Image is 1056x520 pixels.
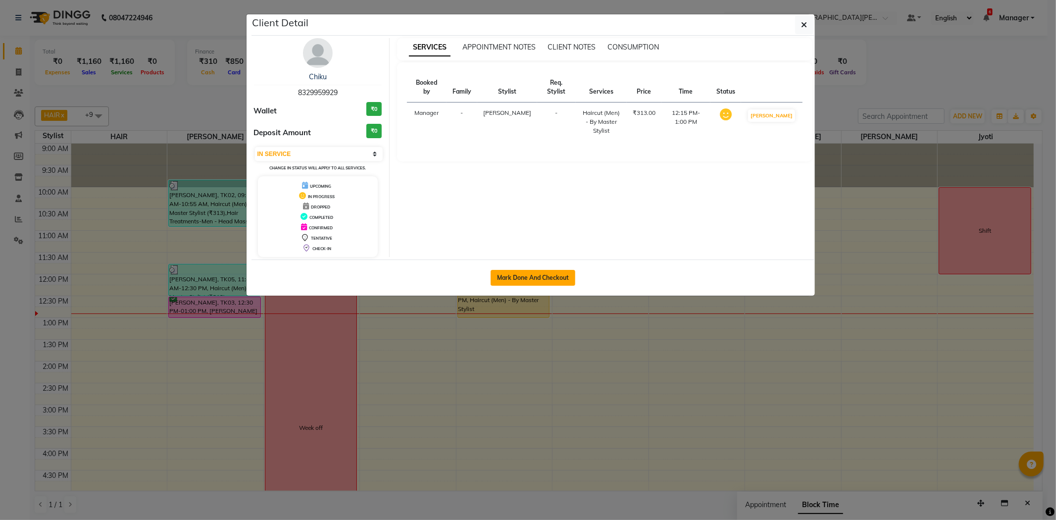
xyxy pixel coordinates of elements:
h3: ₹0 [366,124,382,138]
th: Services [576,72,626,103]
span: CONFIRMED [309,225,333,230]
span: TENTATIVE [311,236,332,241]
span: APPOINTMENT NOTES [462,43,536,52]
th: Status [710,72,741,103]
span: DROPPED [311,205,330,209]
td: Manager [407,103,447,142]
span: 8329959929 [298,88,338,97]
span: IN PROGRESS [308,194,335,199]
th: Req. Stylist [537,72,576,103]
span: Deposit Amount [254,127,311,139]
h5: Client Detail [252,15,309,30]
button: [PERSON_NAME] [748,109,795,122]
span: UPCOMING [310,184,331,189]
span: [PERSON_NAME] [483,109,531,116]
th: Family [447,72,477,103]
td: - [537,103,576,142]
td: - [447,103,477,142]
th: Stylist [477,72,537,103]
td: 12:15 PM-1:00 PM [661,103,711,142]
th: Booked by [407,72,447,103]
span: Wallet [254,105,277,117]
div: Haircut (Men) - By Master Stylist [582,108,620,135]
small: Change in status will apply to all services. [269,165,366,170]
span: COMPLETED [309,215,333,220]
span: CLIENT NOTES [548,43,596,52]
button: Mark Done And Checkout [491,270,575,286]
span: SERVICES [409,39,451,56]
span: CONSUMPTION [607,43,659,52]
th: Price [627,72,661,103]
span: CHECK-IN [312,246,331,251]
th: Time [661,72,711,103]
img: avatar [303,38,333,68]
a: Chiku [309,72,327,81]
div: ₹313.00 [633,108,655,117]
h3: ₹0 [366,102,382,116]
